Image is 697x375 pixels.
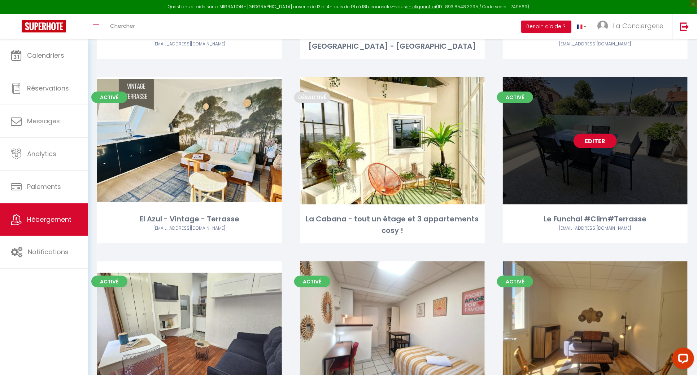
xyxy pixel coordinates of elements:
span: Désactivé [294,92,330,103]
span: Analytics [27,149,56,158]
div: Le Funchal #Clim#Terrasse [503,213,688,225]
span: Réservations [27,84,69,93]
div: Le Vercingétorix 78 - Parking - [GEOGRAPHIC_DATA] - [GEOGRAPHIC_DATA] [300,29,485,52]
img: Super Booking [22,20,66,32]
span: Chercher [110,22,135,30]
span: La Conciergerie [613,21,663,30]
a: Editer [168,134,211,148]
a: ... La Conciergerie [592,14,672,39]
button: Besoin d'aide ? [521,21,571,33]
div: El Azul - Vintage - Terrasse [97,213,282,225]
a: Editer [574,134,617,148]
span: Activé [91,92,127,103]
div: Airbnb [503,41,688,48]
img: logout [680,22,689,31]
a: Editer [168,318,211,332]
div: Airbnb [503,225,688,232]
span: Notifications [28,247,69,256]
span: Activé [294,276,330,287]
span: Activé [497,276,533,287]
span: Activé [497,92,533,103]
span: Paiements [27,182,61,191]
img: ... [597,21,608,31]
span: Hébergement [27,215,71,224]
a: Editer [574,318,617,332]
span: Messages [27,116,60,125]
span: Calendriers [27,51,64,60]
iframe: LiveChat chat widget [667,345,697,375]
div: La Cabana - tout un étage et 3 appartements cosy ! [300,213,485,236]
a: en cliquant ici [406,4,436,10]
div: Airbnb [97,41,282,48]
a: Editer [371,134,414,148]
span: Activé [91,276,127,287]
a: Chercher [105,14,140,39]
div: Airbnb [97,225,282,232]
a: Editer [371,318,414,332]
